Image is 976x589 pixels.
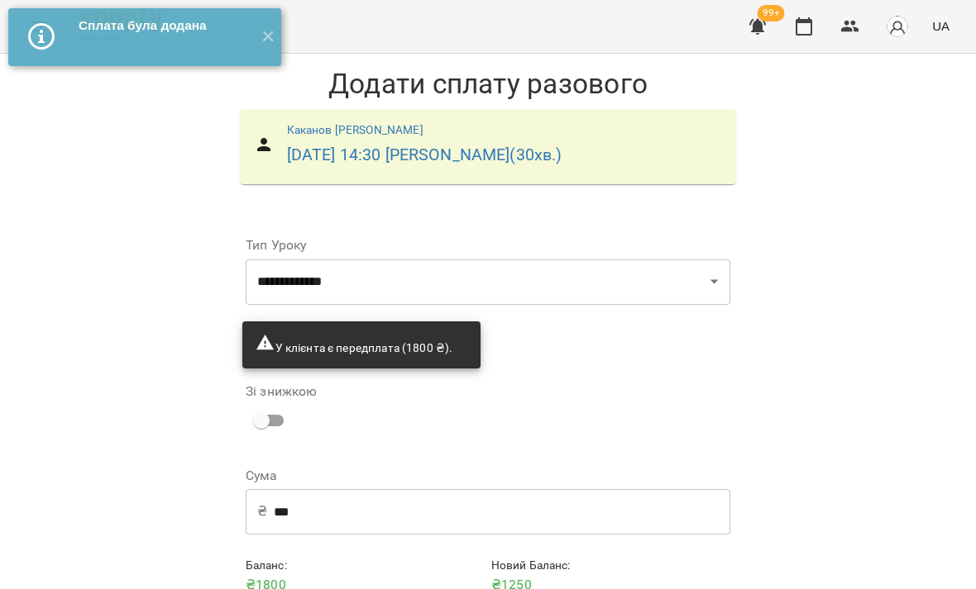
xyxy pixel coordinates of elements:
span: UA [932,17,950,35]
div: Сплата була додана [79,17,248,35]
p: ₴ [257,501,267,521]
h1: Додати сплату разового [232,67,744,101]
a: Каканов [PERSON_NAME] [287,123,423,136]
span: 99+ [758,5,785,21]
img: avatar_s.png [886,15,909,38]
h6: Баланс : [246,557,485,575]
span: У клієнта є передплата (1800 ₴). [256,341,452,354]
a: [DATE] 14:30 [PERSON_NAME](30хв.) [287,145,562,164]
button: UA [926,11,956,41]
label: Тип Уроку [246,239,730,252]
label: Сума [246,469,730,482]
h6: Новий Баланс : [491,557,730,575]
label: Зі знижкою [246,385,317,398]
